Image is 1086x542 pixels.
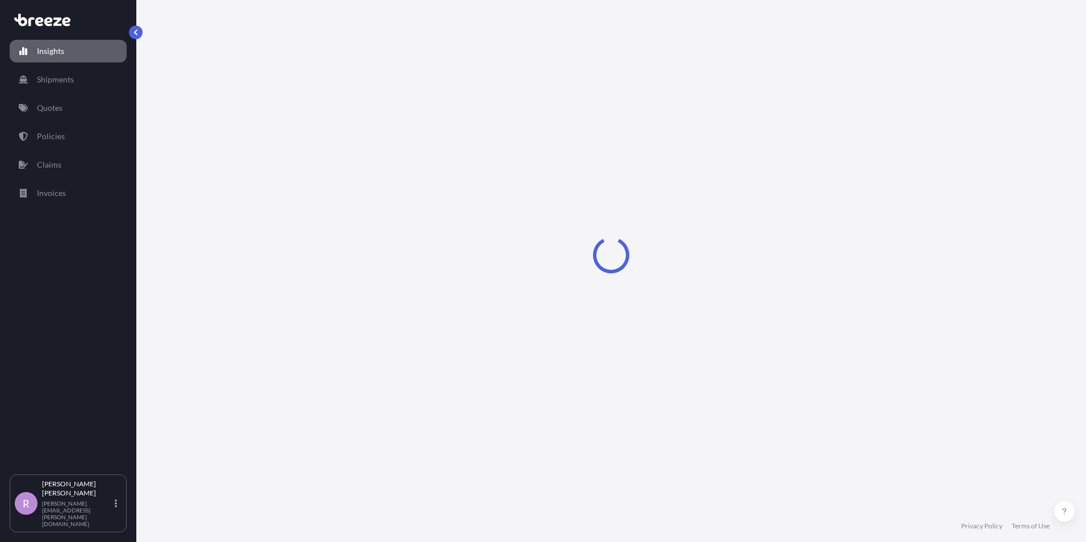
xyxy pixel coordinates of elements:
[37,45,64,57] p: Insights
[10,97,127,119] a: Quotes
[37,187,66,199] p: Invoices
[37,102,62,114] p: Quotes
[10,125,127,148] a: Policies
[23,498,30,509] span: R
[10,153,127,176] a: Claims
[1012,522,1050,531] a: Terms of Use
[37,74,74,85] p: Shipments
[10,40,127,62] a: Insights
[10,68,127,91] a: Shipments
[961,522,1003,531] a: Privacy Policy
[42,500,112,527] p: [PERSON_NAME][EMAIL_ADDRESS][PERSON_NAME][DOMAIN_NAME]
[42,480,112,498] p: [PERSON_NAME] [PERSON_NAME]
[10,182,127,205] a: Invoices
[37,159,61,170] p: Claims
[37,131,65,142] p: Policies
